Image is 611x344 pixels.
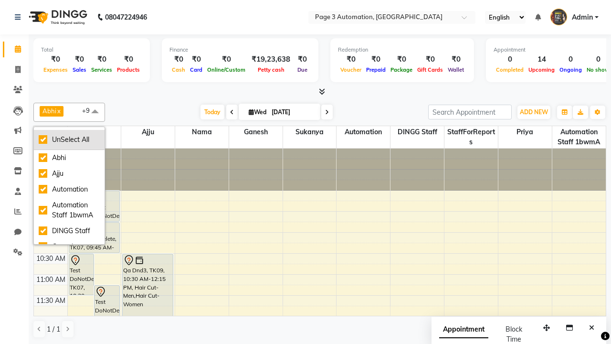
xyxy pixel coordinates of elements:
[24,4,90,31] img: logo
[41,46,142,54] div: Total
[34,254,67,264] div: 10:30 AM
[248,54,294,65] div: ₹19,23,638
[439,321,488,338] span: Appointment
[41,54,70,65] div: ₹0
[89,66,115,73] span: Services
[41,66,70,73] span: Expenses
[229,126,283,138] span: Ganesh
[552,126,606,148] span: Automation Staff 1bwmA
[82,107,97,114] span: +9
[390,126,444,138] span: DINGG Staff
[557,66,584,73] span: Ongoing
[428,105,512,119] input: Search Appointment
[494,66,526,73] span: Completed
[572,12,593,22] span: Admin
[255,66,287,73] span: Petty cash
[295,66,310,73] span: Due
[415,66,445,73] span: Gift Cards
[445,54,466,65] div: ₹0
[506,325,522,344] span: Block Time
[444,126,498,148] span: StaffForReports
[415,54,445,65] div: ₹0
[498,126,552,138] span: Priya
[200,105,224,119] span: Today
[69,254,94,295] div: Test DoNotDelete, TK07, 10:30 AM-11:30 AM, Hair Cut-Women
[364,54,388,65] div: ₹0
[338,66,364,73] span: Voucher
[169,46,311,54] div: Finance
[205,54,248,65] div: ₹0
[47,324,60,334] span: 1 / 1
[89,54,115,65] div: ₹0
[517,106,550,119] button: ADD NEW
[205,66,248,73] span: Online/Custom
[283,126,337,138] span: Sukanya
[188,66,205,73] span: Card
[364,66,388,73] span: Prepaid
[388,66,415,73] span: Package
[520,108,548,116] span: ADD NEW
[70,54,89,65] div: ₹0
[188,54,205,65] div: ₹0
[169,54,188,65] div: ₹0
[105,4,147,31] b: 08047224946
[115,54,142,65] div: ₹0
[494,54,526,65] div: 0
[56,107,61,115] a: x
[39,169,100,179] div: Ajju
[550,9,567,25] img: Admin
[294,54,311,65] div: ₹0
[39,242,100,252] div: Ganesh
[121,126,175,138] span: Ajju
[42,107,56,115] span: Abhi
[95,191,119,221] div: Test DoNotDelete, TK15, 09:00 AM-09:45 AM, Hair Cut-Men
[526,54,557,65] div: 14
[338,54,364,65] div: ₹0
[123,254,173,326] div: Qa Dnd3, TK09, 10:30 AM-12:15 PM, Hair Cut-Men,Hair Cut-Women
[445,66,466,73] span: Wallet
[39,135,100,145] div: UnSelect All
[269,105,316,119] input: 2025-10-01
[68,126,121,138] span: Abhi
[337,126,390,138] span: Automation
[95,286,119,316] div: Test DoNotDelete, TK08, 11:15 AM-12:00 PM, Hair Cut-Men
[338,46,466,54] div: Redemption
[169,66,188,73] span: Cash
[34,275,67,285] div: 11:00 AM
[39,200,100,220] div: Automation Staff 1bwmA
[557,54,584,65] div: 0
[585,321,599,335] button: Close
[70,66,89,73] span: Sales
[175,126,229,138] span: Nama
[39,153,100,163] div: Abhi
[526,66,557,73] span: Upcoming
[39,184,100,194] div: Automation
[115,66,142,73] span: Products
[34,296,67,306] div: 11:30 AM
[246,108,269,116] span: Wed
[388,54,415,65] div: ₹0
[39,226,100,236] div: DINGG Staff
[34,126,67,136] div: Stylist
